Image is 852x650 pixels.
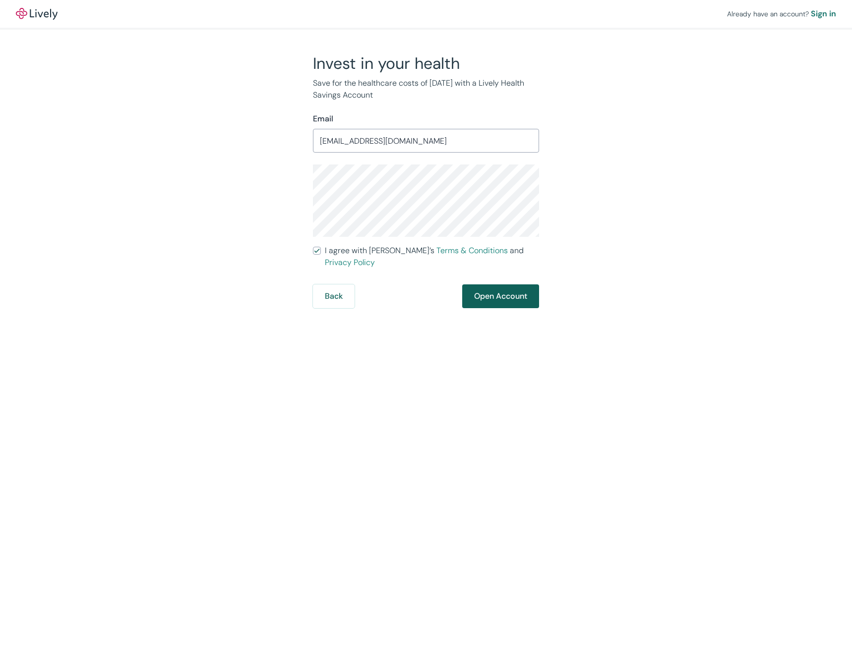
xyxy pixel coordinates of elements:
label: Email [313,113,333,125]
button: Open Account [462,284,539,308]
a: Sign in [811,8,836,20]
p: Save for the healthcare costs of [DATE] with a Lively Health Savings Account [313,77,539,101]
div: Already have an account? [727,8,836,20]
a: Terms & Conditions [436,245,508,256]
a: LivelyLively [16,8,58,20]
img: Lively [16,8,58,20]
a: Privacy Policy [325,257,375,268]
span: I agree with [PERSON_NAME]’s and [325,245,539,269]
h2: Invest in your health [313,54,539,73]
button: Back [313,284,355,308]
